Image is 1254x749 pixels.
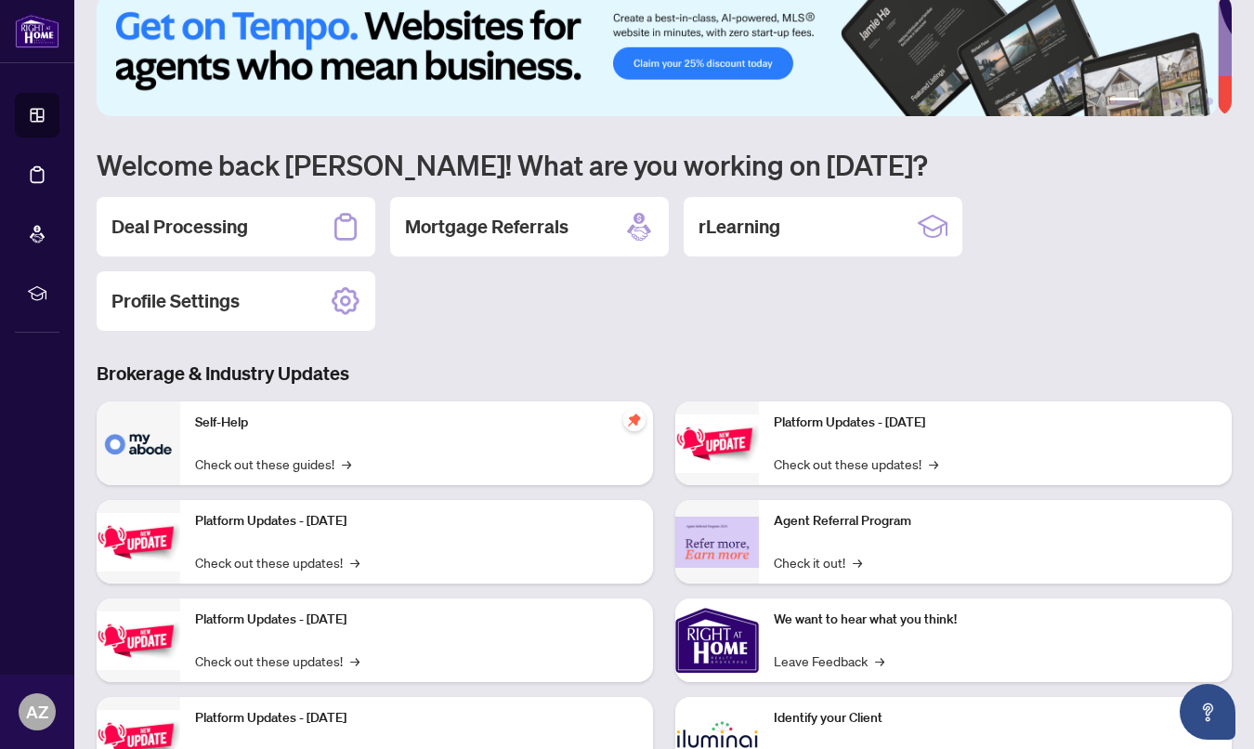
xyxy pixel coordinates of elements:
[195,453,351,474] a: Check out these guides!→
[1161,98,1169,105] button: 3
[1109,98,1139,105] button: 1
[699,214,780,240] h2: rLearning
[1146,98,1154,105] button: 2
[97,513,180,572] img: Platform Updates - September 16, 2025
[675,517,759,568] img: Agent Referral Program
[1191,98,1198,105] button: 5
[350,552,359,572] span: →
[195,552,359,572] a: Check out these updates!→
[195,650,359,671] a: Check out these updates!→
[97,361,1232,387] h3: Brokerage & Industry Updates
[774,511,1217,532] p: Agent Referral Program
[195,511,638,532] p: Platform Updates - [DATE]
[97,147,1232,182] h1: Welcome back [PERSON_NAME]! What are you working on [DATE]?
[774,708,1217,729] p: Identify your Client
[675,414,759,473] img: Platform Updates - June 23, 2025
[350,650,359,671] span: →
[929,453,938,474] span: →
[111,214,248,240] h2: Deal Processing
[97,401,180,485] img: Self-Help
[875,650,884,671] span: →
[97,611,180,670] img: Platform Updates - July 21, 2025
[774,552,862,572] a: Check it out!→
[1180,684,1235,740] button: Open asap
[195,413,638,433] p: Self-Help
[26,699,48,725] span: AZ
[774,650,884,671] a: Leave Feedback→
[774,453,938,474] a: Check out these updates!→
[675,598,759,682] img: We want to hear what you think!
[15,14,59,48] img: logo
[195,708,638,729] p: Platform Updates - [DATE]
[195,610,638,630] p: Platform Updates - [DATE]
[111,288,240,314] h2: Profile Settings
[1206,98,1213,105] button: 6
[405,214,568,240] h2: Mortgage Referrals
[774,413,1217,433] p: Platform Updates - [DATE]
[623,409,646,431] span: pushpin
[1176,98,1183,105] button: 4
[774,610,1217,630] p: We want to hear what you think!
[342,453,351,474] span: →
[853,552,862,572] span: →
